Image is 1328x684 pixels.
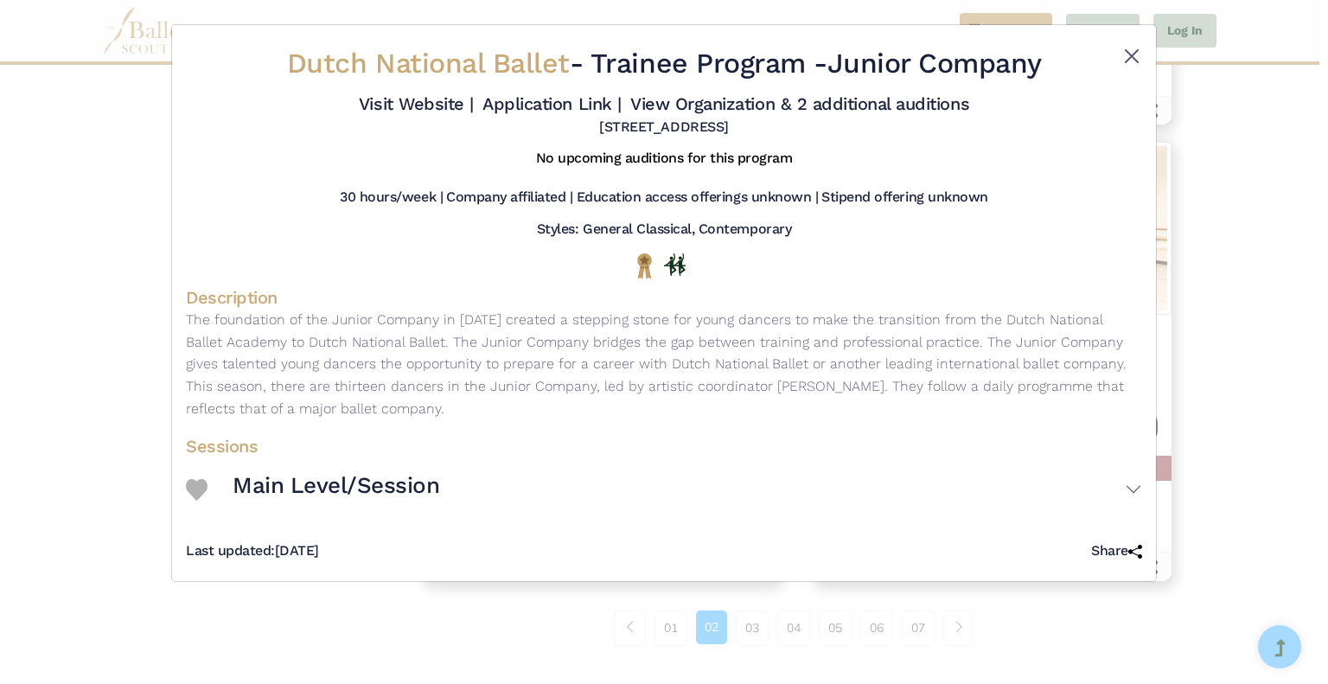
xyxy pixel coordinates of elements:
[634,253,655,279] img: National
[446,189,572,207] h5: Company affiliated |
[186,435,1142,457] h4: Sessions
[1091,542,1142,560] h5: Share
[186,542,319,560] h5: [DATE]
[186,286,1142,309] h4: Description
[664,253,686,276] img: In Person
[482,93,621,114] a: Application Link |
[821,189,987,207] h5: Stipend offering unknown
[186,479,207,501] img: Heart
[186,309,1142,419] p: The foundation of the Junior Company in [DATE] created a stepping stone for young dancers to make...
[599,118,728,137] h5: [STREET_ADDRESS]
[340,189,443,207] h5: 30 hours/week |
[537,221,791,239] h5: Styles: General Classical, Contemporary
[1121,46,1142,67] button: Close
[233,464,1142,515] button: Main Level/Session
[536,150,793,168] h5: No upcoming auditions for this program
[630,93,969,114] a: View Organization & 2 additional auditions
[233,471,439,501] h3: Main Level/Session
[186,542,275,559] span: Last updated:
[287,47,570,80] span: Dutch National Ballet
[577,189,819,207] h5: Education access offerings unknown |
[591,47,827,80] span: Trainee Program -
[265,46,1063,82] h2: - Junior Company
[359,93,474,114] a: Visit Website |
